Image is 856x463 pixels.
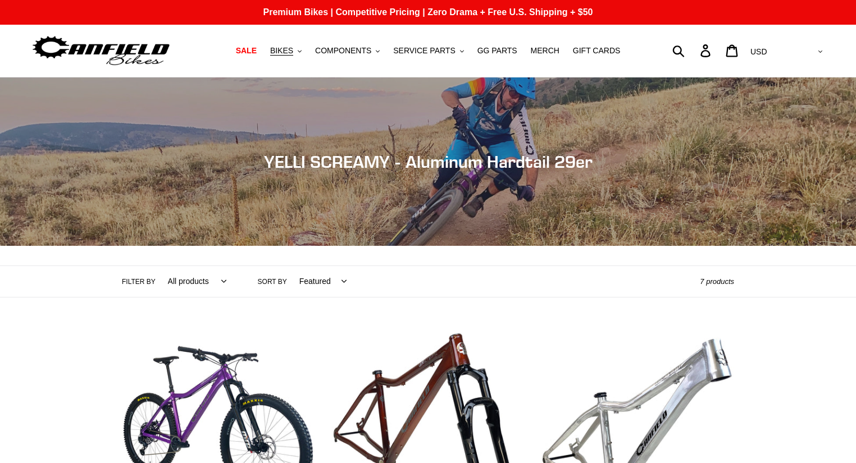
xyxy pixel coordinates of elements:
span: MERCH [531,46,559,56]
span: GIFT CARDS [573,46,621,56]
span: SALE [236,46,257,56]
span: YELLI SCREAMY - Aluminum Hardtail 29er [264,152,593,172]
a: MERCH [525,43,565,58]
input: Search [679,38,707,63]
a: GIFT CARDS [567,43,626,58]
button: BIKES [265,43,307,58]
label: Filter by [122,277,156,287]
label: Sort by [258,277,287,287]
a: GG PARTS [472,43,523,58]
span: COMPONENTS [315,46,371,56]
span: BIKES [270,46,293,56]
span: 7 products [700,277,734,286]
a: SALE [230,43,262,58]
span: SERVICE PARTS [393,46,455,56]
img: Canfield Bikes [31,33,171,68]
button: COMPONENTS [309,43,385,58]
button: SERVICE PARTS [388,43,469,58]
span: GG PARTS [477,46,517,56]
